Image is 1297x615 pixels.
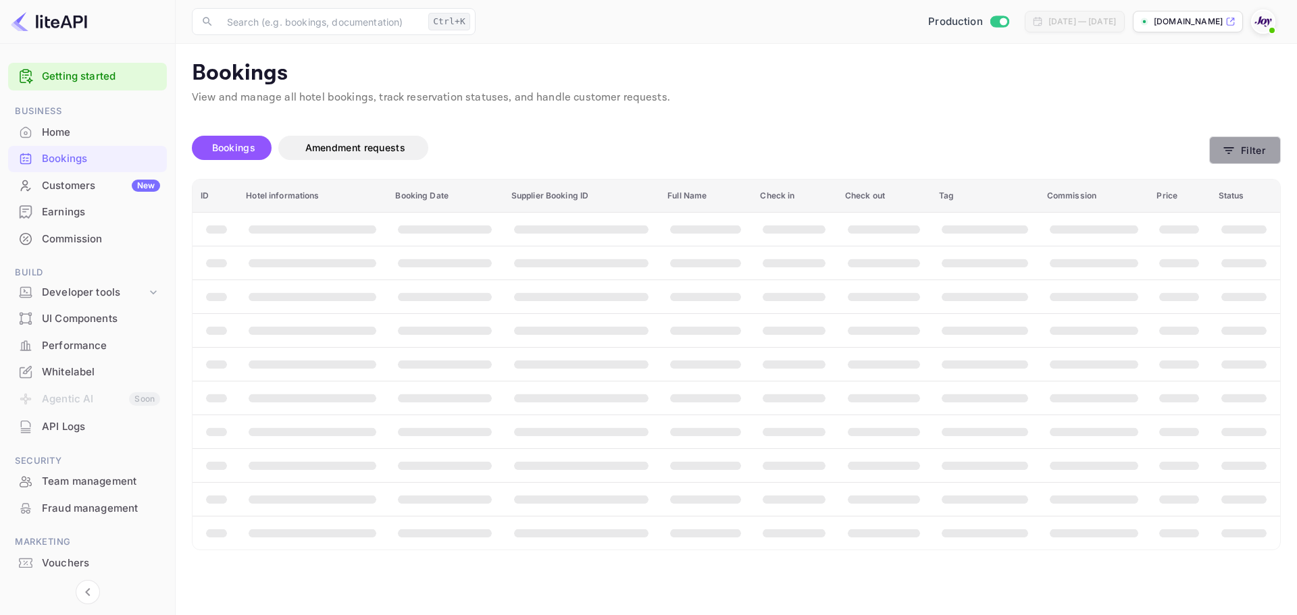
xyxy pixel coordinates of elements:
div: Switch to Sandbox mode [923,14,1014,30]
div: New [132,180,160,192]
p: [DOMAIN_NAME] [1154,16,1223,28]
a: Fraud management [8,496,167,520]
div: Home [42,125,160,140]
div: Developer tools [42,285,147,300]
th: Hotel informations [238,180,387,213]
a: Team management [8,469,167,493]
div: Vouchers [8,550,167,577]
th: Commission [1039,180,1149,213]
img: LiteAPI logo [11,11,87,32]
button: Collapse navigation [76,580,100,604]
div: [DATE] — [DATE] [1048,16,1116,28]
span: Amendment requests [305,142,405,153]
a: CustomersNew [8,173,167,198]
span: Bookings [212,142,255,153]
div: Ctrl+K [428,13,470,30]
div: Earnings [42,205,160,220]
th: Price [1148,180,1210,213]
p: View and manage all hotel bookings, track reservation statuses, and handle customer requests. [192,90,1281,106]
a: Commission [8,226,167,251]
th: Status [1211,180,1280,213]
th: Check in [752,180,836,213]
div: Commission [8,226,167,252]
div: Commission [42,232,160,247]
div: Developer tools [8,281,167,304]
div: UI Components [42,311,160,327]
span: Business [8,104,167,119]
th: ID [193,180,238,213]
div: Earnings [8,199,167,225]
div: Team management [8,469,167,495]
div: Getting started [8,63,167,90]
span: Marketing [8,535,167,550]
th: Supplier Booking ID [503,180,659,213]
th: Tag [931,180,1039,213]
div: Whitelabel [42,365,160,380]
div: Performance [42,338,160,354]
div: API Logs [42,419,160,435]
table: booking table [193,180,1280,550]
div: Home [8,119,167,146]
div: account-settings tabs [192,136,1209,160]
a: Whitelabel [8,359,167,384]
div: Vouchers [42,556,160,571]
div: UI Components [8,306,167,332]
div: Fraud management [8,496,167,522]
div: Bookings [8,146,167,172]
th: Check out [837,180,931,213]
div: Performance [8,333,167,359]
div: API Logs [8,414,167,440]
div: Fraud management [42,501,160,516]
div: CustomersNew [8,173,167,199]
span: Build [8,265,167,280]
a: Earnings [8,199,167,224]
div: Whitelabel [8,359,167,385]
a: Bookings [8,146,167,171]
div: Customers [42,178,160,194]
div: Team management [42,474,160,489]
a: UI Components [8,306,167,331]
th: Booking Date [387,180,503,213]
span: Security [8,454,167,469]
a: Vouchers [8,550,167,575]
a: Performance [8,333,167,358]
a: API Logs [8,414,167,439]
img: With Joy [1252,11,1274,32]
p: Bookings [192,60,1281,87]
div: Bookings [42,151,160,167]
span: Production [928,14,983,30]
a: Getting started [42,69,160,84]
input: Search (e.g. bookings, documentation) [219,8,423,35]
th: Full Name [659,180,752,213]
button: Filter [1209,136,1281,164]
a: Home [8,119,167,144]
